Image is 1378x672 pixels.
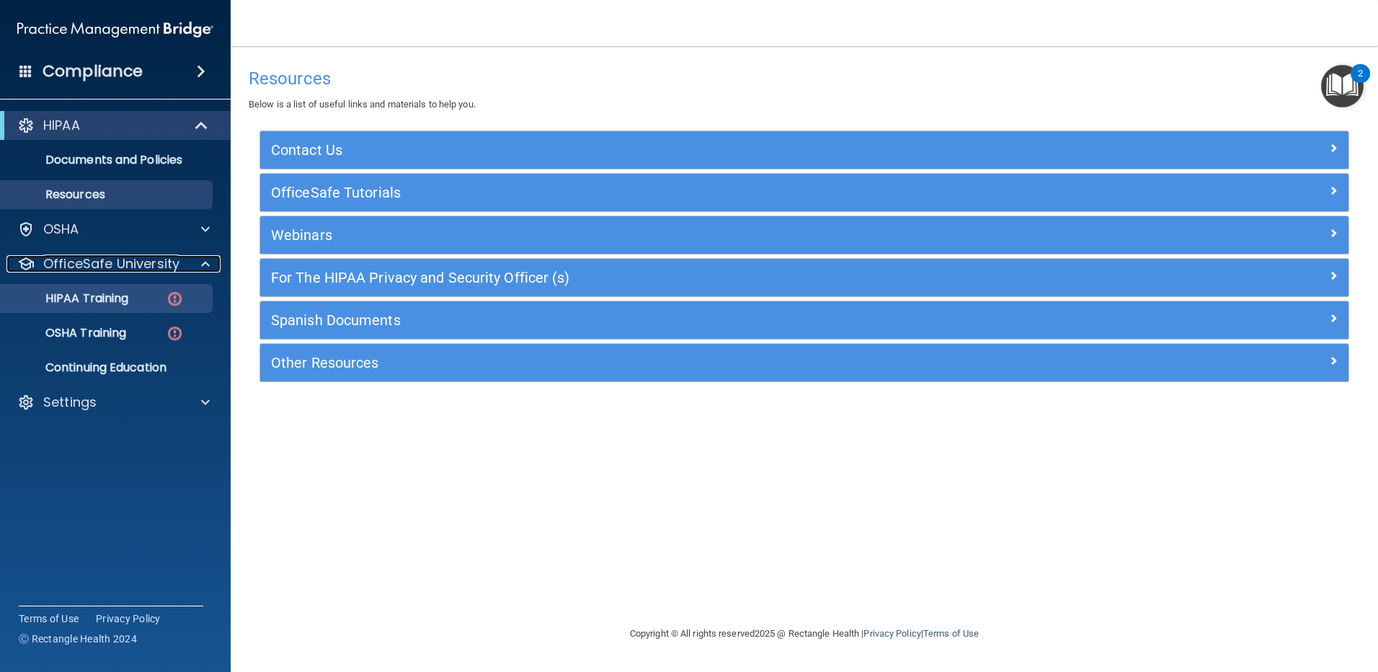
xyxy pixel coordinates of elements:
p: Resources [9,187,206,202]
p: HIPAA [43,117,80,134]
p: OSHA Training [9,326,126,340]
a: OfficeSafe Tutorials [271,181,1338,204]
a: Settings [17,394,210,411]
a: Privacy Policy [863,628,920,639]
a: Other Resources [271,351,1338,374]
a: For The HIPAA Privacy and Security Officer (s) [271,266,1338,289]
a: OfficeSafe University [17,255,210,273]
span: Ⓒ Rectangle Health 2024 [19,632,137,646]
h5: Webinars [271,227,1066,243]
div: Copyright © All rights reserved 2025 @ Rectangle Health | | [541,611,1067,657]
h5: Other Resources [271,355,1066,371]
h4: Resources [249,69,1360,88]
p: OfficeSafe University [43,255,179,273]
button: Open Resource Center, 2 new notifications [1321,65,1364,107]
a: HIPAA [17,117,209,134]
img: danger-circle.6113f641.png [166,324,184,342]
p: Settings [43,394,97,411]
a: Contact Us [271,138,1338,162]
a: Webinars [271,224,1338,247]
h4: Compliance [43,61,143,81]
div: 2 [1358,74,1363,92]
span: Below is a list of useful links and materials to help you. [249,99,476,110]
a: Terms of Use [923,628,979,639]
a: Privacy Policy [96,611,161,626]
p: OSHA [43,221,79,238]
h5: Contact Us [271,142,1066,158]
a: Terms of Use [19,611,79,626]
a: OSHA [17,221,210,238]
h5: For The HIPAA Privacy and Security Officer (s) [271,270,1066,286]
a: Spanish Documents [271,309,1338,332]
iframe: Drift Widget Chat Controller [1129,570,1361,627]
img: PMB logo [17,15,213,44]
img: danger-circle.6113f641.png [166,290,184,308]
p: Documents and Policies [9,153,206,167]
p: Continuing Education [9,361,206,375]
p: HIPAA Training [9,291,128,306]
h5: Spanish Documents [271,312,1066,328]
h5: OfficeSafe Tutorials [271,185,1066,200]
